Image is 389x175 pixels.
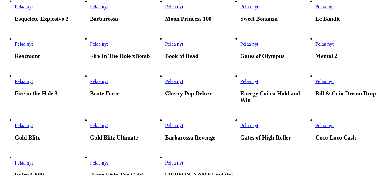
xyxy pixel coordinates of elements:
[165,73,236,97] article: Cherry Pop Deluxe
[90,4,108,9] span: Pelaa nyt
[315,79,334,84] a: Bill & Coin Dream Drop
[165,4,183,9] span: Pelaa nyt
[240,79,258,84] a: Energy Coins: Hold and Win
[90,79,108,84] a: Brute Force
[15,41,33,47] span: Pelaa nyt
[90,123,108,128] span: Pelaa nyt
[90,123,108,128] a: Gold Blitz Ultimate
[240,4,258,9] a: Sweet Bonanza
[240,4,258,9] span: Pelaa nyt
[240,134,311,141] h3: Gates of High Roller
[165,123,183,128] a: Barbarossa Revenge
[90,90,161,97] h3: Brute Force
[165,123,183,128] span: Pelaa nyt
[315,123,334,128] span: Pelaa nyt
[240,123,258,128] a: Gates of High Roller
[240,79,258,84] span: Pelaa nyt
[15,160,33,165] span: Pelaa nyt
[90,73,161,97] article: Brute Force
[15,73,86,97] article: Fire in the Hole 3
[15,53,86,60] h3: Reactoonz
[90,160,108,165] a: Rome Fight For Gold Eternal Empire
[240,41,258,47] a: Gates of Olympus
[15,160,33,165] a: Extra Chilli
[240,15,311,22] h3: Sweet Bonanza
[315,79,334,84] span: Pelaa nyt
[240,117,311,141] article: Gates of High Roller
[90,4,108,9] a: Barbarossa
[15,123,33,128] a: Gold Blitz
[165,41,183,47] a: Book of Dead
[15,90,86,97] h3: Fire in the Hole 3
[90,53,161,60] h3: Fire In The Hole xBomb
[240,123,258,128] span: Pelaa nyt
[240,36,311,60] article: Gates of Olympus
[165,36,236,60] article: Book of Dead
[165,117,236,141] article: Barbarossa Revenge
[15,134,86,141] h3: Gold Blitz
[15,41,33,47] a: Reactoonz
[165,79,183,84] a: Cherry Pop Deluxe
[15,4,33,9] a: Esqueleto Explosivo 2
[240,90,311,104] h3: Energy Coins: Hold and Win
[165,15,236,22] h3: Moon Princess 100
[165,4,183,9] a: Moon Princess 100
[165,79,183,84] span: Pelaa nyt
[315,53,387,60] h3: Mental 2
[315,36,387,60] article: Mental 2
[90,41,108,47] span: Pelaa nyt
[15,117,86,141] article: Gold Blitz
[90,117,161,141] article: Gold Blitz Ultimate
[15,79,33,84] a: Fire in the Hole 3
[90,41,108,47] a: Fire In The Hole xBomb
[315,134,387,141] h3: Coco-Loco Cash
[315,41,334,47] a: Mental 2
[240,41,258,47] span: Pelaa nyt
[165,90,236,97] h3: Cherry Pop Deluxe
[315,123,334,128] a: Coco-Loco Cash
[90,79,108,84] span: Pelaa nyt
[15,36,86,60] article: Reactoonz
[315,15,387,22] h3: Le Bandit
[315,90,387,97] h3: Bill & Coin Dream Drop
[90,15,161,22] h3: Barbarossa
[165,160,183,165] span: Pelaa nyt
[165,160,183,165] a: Rich Wilde and the Tome of Insanity
[15,15,86,22] h3: Esqueleto Explosivo 2
[315,117,387,141] article: Coco-Loco Cash
[90,36,161,60] article: Fire In The Hole xBomb
[15,123,33,128] span: Pelaa nyt
[165,41,183,47] span: Pelaa nyt
[15,79,33,84] span: Pelaa nyt
[315,4,334,9] a: Le Bandit
[15,4,33,9] span: Pelaa nyt
[315,73,387,97] article: Bill & Coin Dream Drop
[90,134,161,141] h3: Gold Blitz Ultimate
[90,160,108,165] span: Pelaa nyt
[240,53,311,60] h3: Gates of Olympus
[315,4,334,9] span: Pelaa nyt
[240,73,311,104] article: Energy Coins: Hold and Win
[165,53,236,60] h3: Book of Dead
[315,41,334,47] span: Pelaa nyt
[165,134,236,141] h3: Barbarossa Revenge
